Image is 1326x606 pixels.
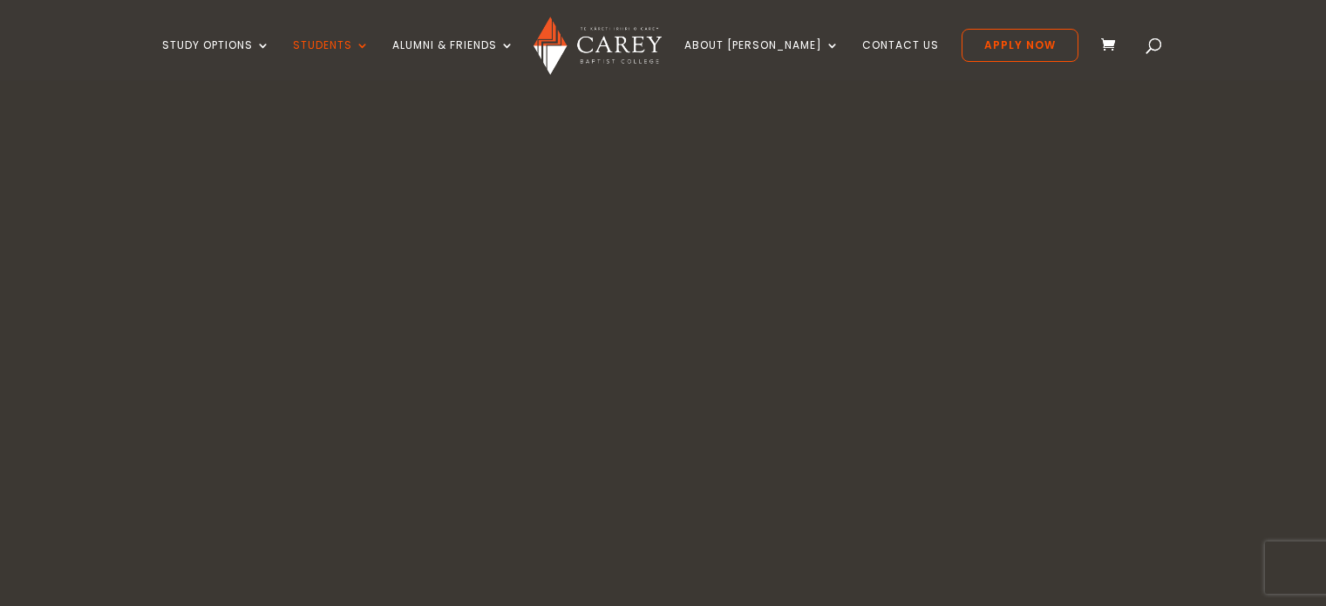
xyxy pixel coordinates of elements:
img: Carey Baptist College [534,17,662,75]
a: Alumni & Friends [392,39,514,80]
a: Study Options [162,39,270,80]
a: About [PERSON_NAME] [684,39,840,80]
a: Students [293,39,370,80]
a: Contact Us [862,39,939,80]
a: Apply Now [962,29,1078,62]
